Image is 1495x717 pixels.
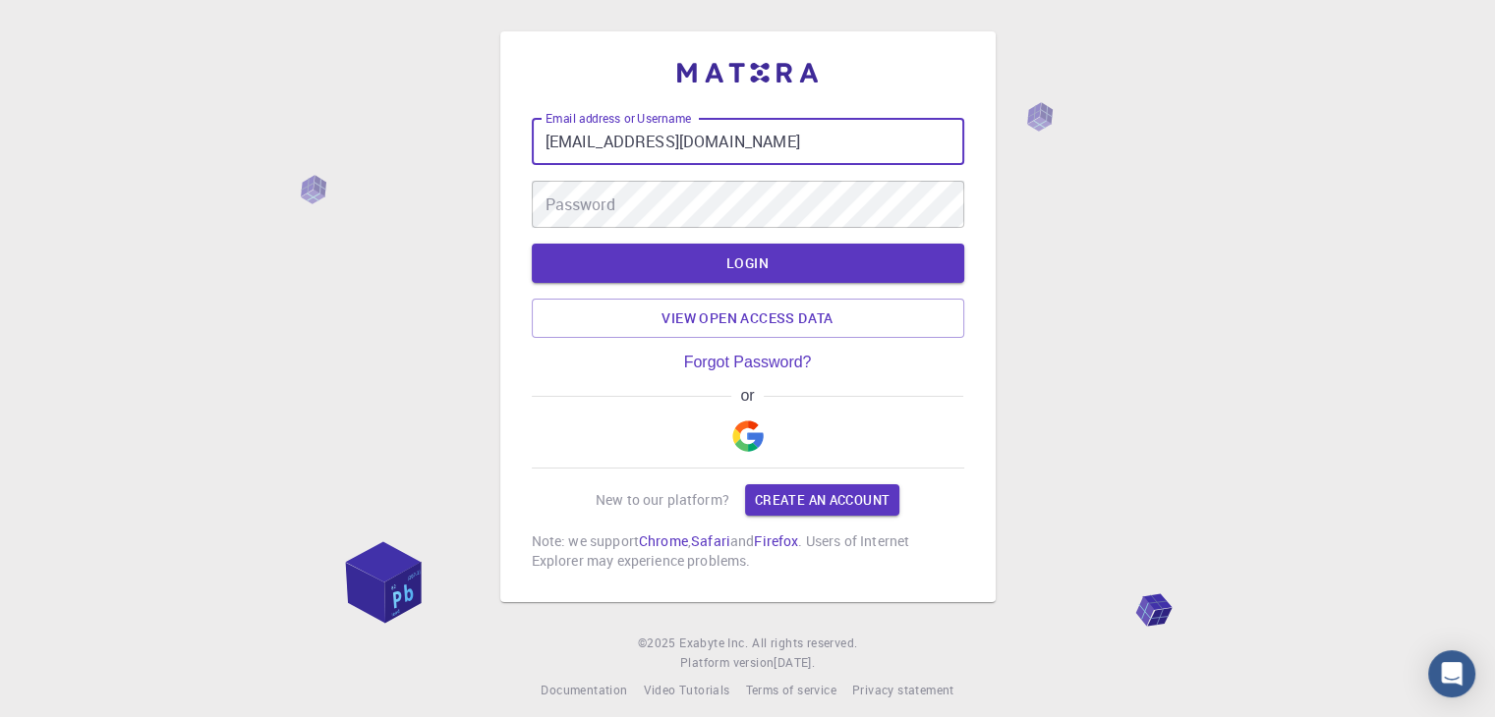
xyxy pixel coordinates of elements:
span: Privacy statement [852,682,954,697]
a: Privacy statement [852,681,954,700]
span: Terms of service [745,682,835,697]
p: Note: we support , and . Users of Internet Explorer may experience problems. [532,531,964,571]
a: Exabyte Inc. [679,634,748,653]
img: Google [732,420,764,452]
a: Terms of service [745,681,835,700]
p: New to our platform? [596,490,729,510]
a: Video Tutorials [643,681,729,700]
button: LOGIN [532,244,964,283]
span: Video Tutorials [643,682,729,697]
a: Create an account [745,484,899,516]
span: Platform version [680,653,774,673]
span: Documentation [541,682,627,697]
span: Exabyte Inc. [679,634,748,650]
a: Firefox [754,531,798,550]
a: Chrome [639,531,688,550]
a: View open access data [532,299,964,338]
a: [DATE]. [774,653,815,673]
a: Forgot Password? [684,354,812,371]
span: © 2025 [638,634,679,653]
span: All rights reserved. [752,634,857,653]
label: Email address or Username [546,110,691,127]
span: [DATE] . [774,654,815,670]
a: Documentation [541,681,627,700]
a: Safari [691,531,730,550]
div: Open Intercom Messenger [1428,650,1475,697]
span: or [731,387,764,405]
